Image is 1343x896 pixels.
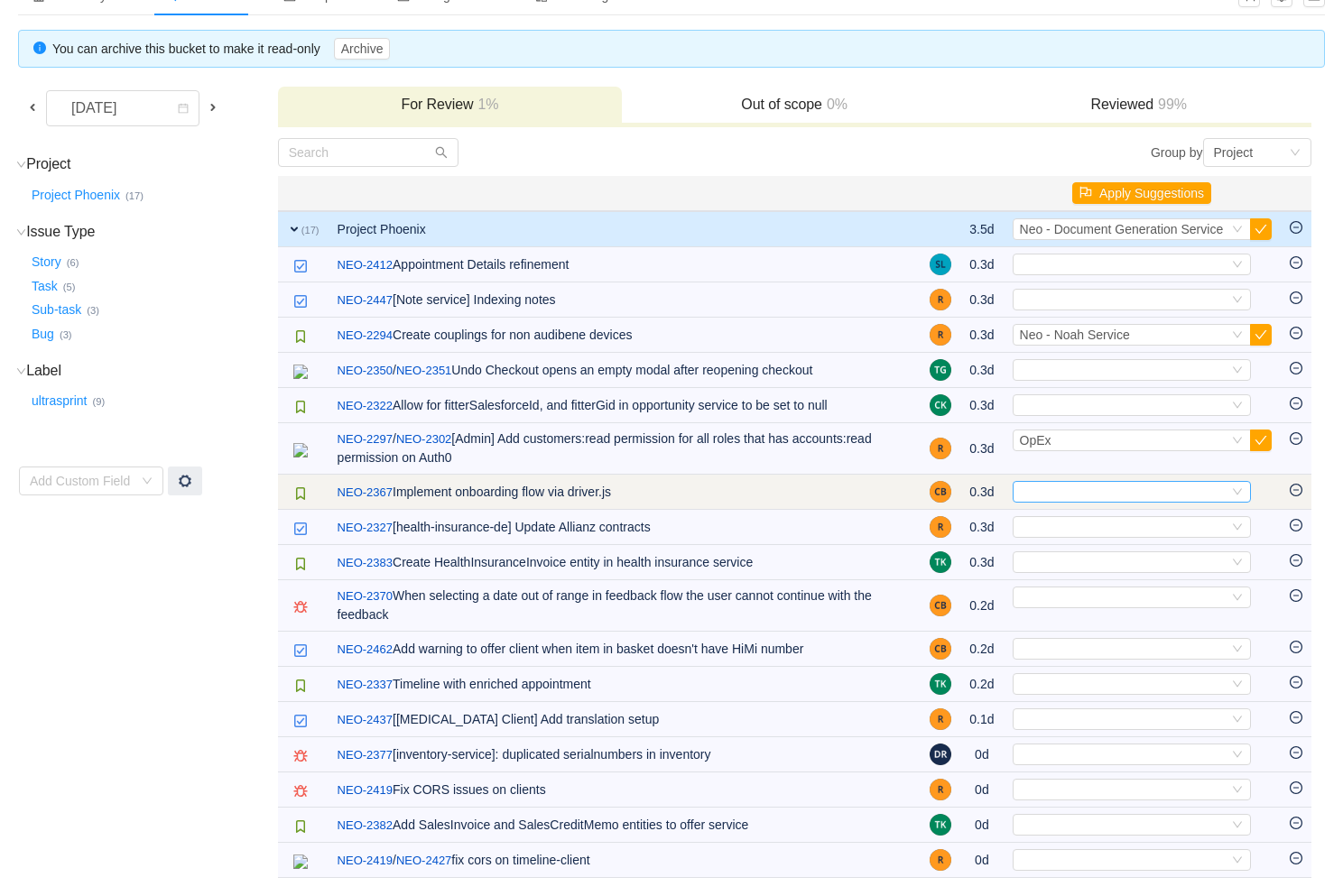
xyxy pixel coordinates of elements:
[338,256,393,274] a: NEO-2412
[1020,222,1224,236] span: Neo - Document Generation Service
[1232,749,1243,762] i: icon: down
[1232,259,1243,272] i: icon: down
[338,587,393,605] a: NEO-2370
[960,247,1003,282] td: 0.3d
[631,96,958,114] h3: Out of scope
[1290,221,1302,234] i: icon: minus-circle
[293,854,308,869] img: 20147
[142,476,153,488] i: icon: down
[960,510,1003,545] td: 0.3d
[293,557,308,571] img: 10315
[960,545,1003,580] td: 0.3d
[338,362,393,380] a: NEO-2350
[1232,435,1243,448] i: icon: down
[287,222,301,236] span: expand
[329,808,922,843] td: Add SalesInvoice and SalesCreditMemo entities to offer service
[338,676,393,694] a: NEO-2337
[960,808,1003,843] td: 0d
[329,211,922,247] td: Project Phoenix
[1250,218,1272,240] button: icon: check
[293,443,308,457] img: 20147
[930,779,951,800] img: R
[930,638,951,660] img: CB
[1232,486,1243,499] i: icon: down
[16,366,26,376] i: icon: down
[1232,679,1243,691] i: icon: down
[329,510,922,545] td: [health-insurance-de] Update Allianz contracts
[960,282,1003,318] td: 0.3d
[338,327,393,345] a: NEO-2294
[293,486,308,501] img: 10315
[28,155,276,173] h3: Project
[474,97,499,112] span: 1%
[822,97,847,112] span: 0%
[1153,97,1187,112] span: 99%
[329,247,922,282] td: Appointment Details refinement
[293,522,308,536] img: 10318
[57,91,134,125] div: [DATE]
[930,744,951,765] img: DR
[92,396,105,407] small: (9)
[1290,519,1302,531] i: icon: minus-circle
[930,289,951,310] img: R
[1232,294,1243,307] i: icon: down
[930,359,951,381] img: TG
[960,475,1003,510] td: 0.3d
[1290,147,1301,160] i: icon: down
[1290,746,1302,759] i: icon: minus-circle
[1232,365,1243,377] i: icon: down
[28,387,92,416] button: ultrasprint
[396,852,451,870] a: NEO-2427
[976,96,1302,114] h3: Reviewed
[16,227,26,237] i: icon: down
[334,38,391,60] button: Archive
[293,784,308,799] img: 10303
[930,438,951,459] img: R
[329,423,922,475] td: [Admin] Add customers:read permission for all roles that has accounts:read permission on Auth0
[1290,256,1302,269] i: icon: minus-circle
[293,329,308,344] img: 10315
[930,254,951,275] img: SK
[930,324,951,346] img: R
[293,259,308,273] img: 10318
[1020,328,1130,342] span: Neo - Noah Service
[338,363,396,377] span: /
[338,817,393,835] a: NEO-2382
[338,554,393,572] a: NEO-2383
[293,643,308,658] img: 10318
[960,702,1003,737] td: 0.1d
[287,96,614,114] h3: For Review
[329,388,922,423] td: Allow for fitterSalesforceId, and fitterGid in opportunity service to be set to null
[1290,484,1302,496] i: icon: minus-circle
[329,545,922,580] td: Create HealthInsuranceInvoice entity in health insurance service
[28,319,60,348] button: Bug
[960,737,1003,772] td: 0d
[960,388,1003,423] td: 0.3d
[930,708,951,730] img: R
[960,772,1003,808] td: 0d
[60,329,72,340] small: (3)
[338,852,393,870] a: NEO-2419
[930,551,951,573] img: TK
[293,600,308,614] img: 10303
[930,516,951,538] img: R
[329,843,922,878] td: fix cors on timeline-client
[329,580,922,632] td: When selecting a date out of range in feedback flow the user cannot continue with the feedback
[1232,714,1243,726] i: icon: down
[1020,433,1051,448] span: OpEx
[1232,522,1243,534] i: icon: down
[293,679,308,693] img: 10315
[930,394,951,416] img: CK
[1250,430,1272,451] button: icon: check
[125,190,144,201] small: (17)
[338,641,393,659] a: NEO-2462
[960,211,1003,247] td: 3.5d
[338,519,393,537] a: NEO-2327
[329,318,922,353] td: Create couplings for non audibene devices
[1290,554,1302,567] i: icon: minus-circle
[1290,641,1302,653] i: icon: minus-circle
[1232,854,1243,867] i: icon: down
[396,430,451,448] a: NEO-2302
[338,711,393,729] a: NEO-2437
[329,353,922,388] td: Undo Checkout opens an empty modal after reopening checkout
